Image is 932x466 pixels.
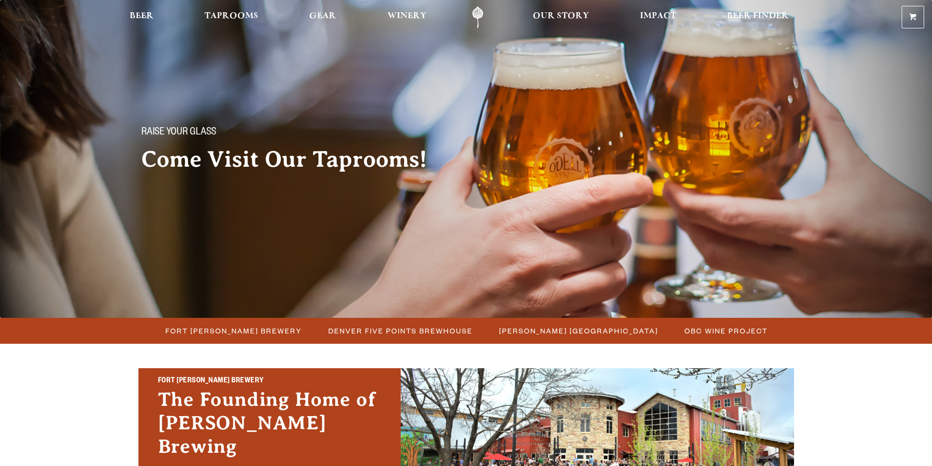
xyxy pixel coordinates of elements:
[459,6,496,28] a: Odell Home
[634,6,682,28] a: Impact
[499,324,658,338] span: [PERSON_NAME] [GEOGRAPHIC_DATA]
[727,12,789,20] span: Beer Finder
[533,12,589,20] span: Our Story
[526,6,595,28] a: Our Story
[721,6,795,28] a: Beer Finder
[141,147,447,172] h2: Come Visit Our Taprooms!
[493,324,663,338] a: [PERSON_NAME] [GEOGRAPHIC_DATA]
[381,6,433,28] a: Winery
[130,12,154,20] span: Beer
[159,324,307,338] a: Fort [PERSON_NAME] Brewery
[198,6,265,28] a: Taprooms
[205,12,258,20] span: Taprooms
[322,324,477,338] a: Denver Five Points Brewhouse
[141,127,216,139] span: Raise your glass
[328,324,473,338] span: Denver Five Points Brewhouse
[123,6,160,28] a: Beer
[165,324,302,338] span: Fort [PERSON_NAME] Brewery
[309,12,336,20] span: Gear
[684,324,768,338] span: OBC Wine Project
[679,324,773,338] a: OBC Wine Project
[158,375,381,388] h2: Fort [PERSON_NAME] Brewery
[640,12,676,20] span: Impact
[303,6,342,28] a: Gear
[387,12,427,20] span: Winery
